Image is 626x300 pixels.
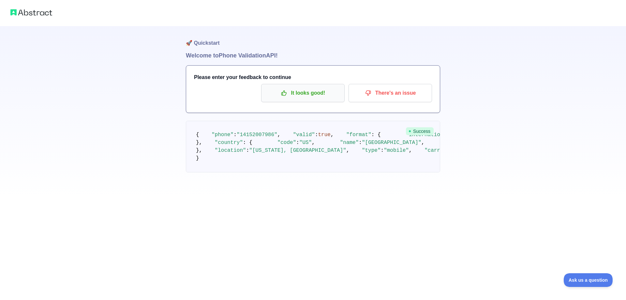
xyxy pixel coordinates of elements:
[315,132,318,138] span: :
[312,140,315,146] span: ,
[277,140,296,146] span: "code"
[346,132,371,138] span: "format"
[261,84,345,102] button: It looks good!
[353,87,427,99] p: There's an issue
[196,132,199,138] span: {
[233,132,237,138] span: :
[359,140,362,146] span: :
[349,84,432,102] button: There's an issue
[266,87,340,99] p: It looks good!
[425,148,453,153] span: "carrier"
[406,132,453,138] span: "international"
[384,148,409,153] span: "mobile"
[237,132,277,138] span: "14152007986"
[331,132,334,138] span: ,
[421,140,425,146] span: ,
[409,148,412,153] span: ,
[406,127,434,135] span: Success
[194,73,432,81] h3: Please enter your feedback to continue
[299,140,312,146] span: "US"
[215,140,243,146] span: "country"
[296,140,299,146] span: :
[215,148,246,153] span: "location"
[318,132,331,138] span: true
[212,132,233,138] span: "phone"
[196,132,609,161] code: }, }, }
[564,273,613,287] iframe: Toggle Customer Support
[381,148,384,153] span: :
[246,148,249,153] span: :
[249,148,346,153] span: "[US_STATE], [GEOGRAPHIC_DATA]"
[362,148,381,153] span: "type"
[10,8,52,17] img: Abstract logo
[186,51,440,60] h1: Welcome to Phone Validation API!
[277,132,281,138] span: ,
[371,132,381,138] span: : {
[186,26,440,51] h1: 🚀 Quickstart
[362,140,421,146] span: "[GEOGRAPHIC_DATA]"
[243,140,252,146] span: : {
[293,132,315,138] span: "valid"
[340,140,359,146] span: "name"
[346,148,350,153] span: ,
